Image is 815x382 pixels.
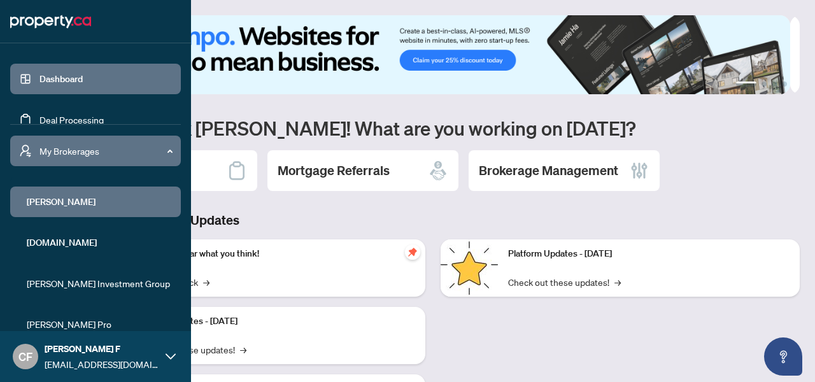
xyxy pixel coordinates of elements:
[405,244,420,260] span: pushpin
[19,145,32,157] span: user-switch
[39,114,104,125] a: Deal Processing
[10,11,91,32] img: logo
[278,162,390,180] h2: Mortgage Referrals
[240,343,246,357] span: →
[27,195,172,209] span: [PERSON_NAME]
[614,275,621,289] span: →
[45,357,159,371] span: [EMAIL_ADDRESS][DOMAIN_NAME]
[45,342,159,356] span: [PERSON_NAME] F
[134,315,415,329] p: Platform Updates - [DATE]
[27,276,172,290] span: [PERSON_NAME] Investment Group
[66,15,790,94] img: Slide 0
[134,247,415,261] p: We want to hear what you think!
[27,236,172,250] span: [DOMAIN_NAME]
[508,275,621,289] a: Check out these updates!→
[772,81,777,87] button: 3
[736,81,756,87] button: 1
[441,239,498,297] img: Platform Updates - June 23, 2025
[66,211,800,229] h3: Brokerage & Industry Updates
[203,275,209,289] span: →
[764,337,802,376] button: Open asap
[479,162,618,180] h2: Brokerage Management
[762,81,767,87] button: 2
[18,348,32,365] span: CF
[782,81,787,87] button: 4
[27,317,172,331] span: [PERSON_NAME] Pro
[39,144,172,158] span: My Brokerages
[66,116,800,140] h1: Welcome back [PERSON_NAME]! What are you working on [DATE]?
[508,247,790,261] p: Platform Updates - [DATE]
[39,73,83,85] a: Dashboard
